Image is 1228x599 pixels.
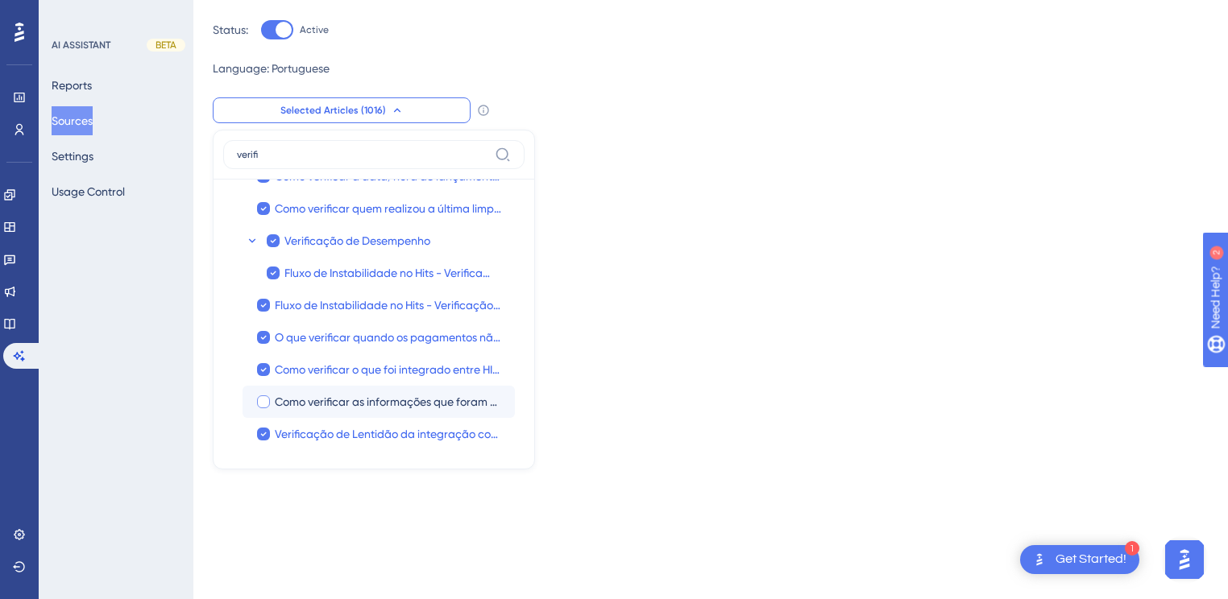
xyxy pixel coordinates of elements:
div: Open Get Started! checklist, remaining modules: 1 [1020,545,1139,574]
div: Get Started! [1056,551,1126,568]
span: Como verificar o que foi integrado entre HITS e Omie? [275,360,502,379]
div: 2 [112,8,117,21]
div: Status: [213,20,248,39]
span: Selected Articles (1016) [280,104,386,117]
img: launcher-image-alternative-text [1030,550,1049,569]
input: Search for an article [237,148,488,161]
span: Need Help? [38,4,101,23]
button: Sources [52,106,93,135]
span: Verificação de Lentidão da integração com o TEF [275,424,502,444]
div: BETA [147,39,185,52]
span: Fluxo de Instabilidade no Hits - Verificação de [PERSON_NAME] [284,263,492,283]
span: O que verificar quando os pagamentos não chegam no Pos stone ou quando o Link não integra no Hits? [275,328,502,347]
button: Selected Articles (1016) [213,97,471,123]
button: Reports [52,71,92,100]
div: AI ASSISTANT [52,39,110,52]
span: Fluxo de Instabilidade no Hits - Verificação de [PERSON_NAME] [275,295,502,315]
span: Como verificar quem realizou a última limpeza em um apartamento? [275,199,502,218]
span: Verificação de Desempenho [284,231,430,250]
iframe: UserGuiding AI Assistant Launcher [1160,535,1209,584]
button: Usage Control [52,177,125,206]
span: Como verificar as informações que foram enviadas pelo HITS para a Omie? [275,392,502,411]
span: Active [300,23,329,36]
button: Settings [52,142,93,171]
div: Language: Portuguese [213,59,1209,78]
span: Documento fiscal não foi gerado após o fechamendo da conta o que é necessário verificar? [275,456,502,476]
div: 1 [1125,541,1139,556]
